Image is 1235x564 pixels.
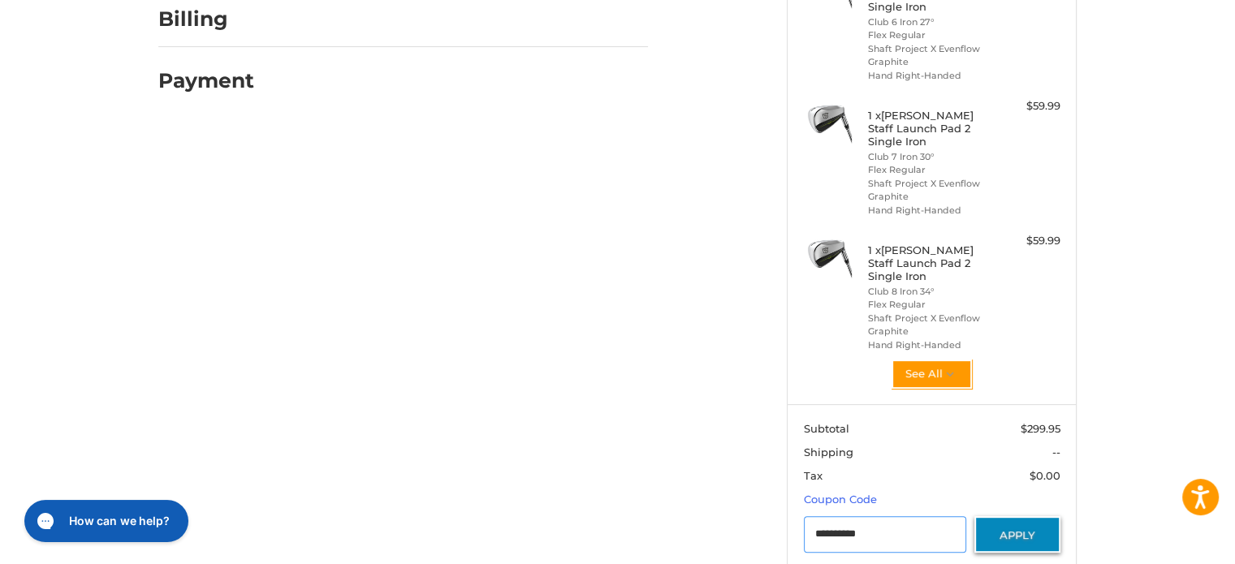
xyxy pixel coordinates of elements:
a: Coupon Code [804,493,877,506]
button: Apply [974,516,1060,553]
button: See All [892,359,972,389]
span: Tax [804,469,823,482]
h2: Billing [158,6,253,32]
li: Shaft Project X Evenflow Graphite [868,312,992,338]
span: Shipping [804,446,853,459]
li: Shaft Project X Evenflow Graphite [868,42,992,69]
li: Flex Regular [868,298,992,312]
iframe: Gorgias live chat messenger [16,494,192,548]
span: $299.95 [1021,422,1060,435]
span: Subtotal [804,422,849,435]
li: Club 6 Iron 27° [868,15,992,29]
span: $0.00 [1030,469,1060,482]
li: Hand Right-Handed [868,69,992,83]
li: Shaft Project X Evenflow Graphite [868,177,992,204]
h4: 1 x [PERSON_NAME] Staff Launch Pad 2 Single Iron [868,243,992,283]
span: -- [1052,446,1060,459]
li: Club 7 Iron 30° [868,150,992,164]
li: Hand Right-Handed [868,338,992,352]
li: Hand Right-Handed [868,204,992,217]
div: $59.99 [996,233,1060,249]
h2: Payment [158,68,254,93]
h4: 1 x [PERSON_NAME] Staff Launch Pad 2 Single Iron [868,109,992,149]
div: $59.99 [996,98,1060,114]
li: Flex Regular [868,163,992,177]
li: Club 8 Iron 34° [868,285,992,299]
input: Gift Certificate or Coupon Code [804,516,967,553]
li: Flex Regular [868,28,992,42]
